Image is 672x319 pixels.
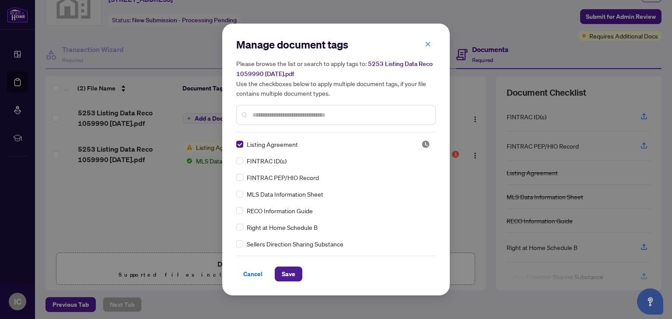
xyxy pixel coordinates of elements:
[247,173,319,182] span: FINTRAC PEP/HIO Record
[637,288,663,315] button: Open asap
[236,267,269,281] button: Cancel
[282,267,295,281] span: Save
[247,189,323,199] span: MLS Data Information Sheet
[247,239,343,249] span: Sellers Direction Sharing Substance
[236,59,436,98] h5: Please browse the list or search to apply tags to: Use the checkboxes below to apply multiple doc...
[236,38,436,52] h2: Manage document tags
[243,267,262,281] span: Cancel
[421,140,430,149] img: status
[275,267,302,281] button: Save
[247,206,313,215] span: RECO Information Guide
[421,140,430,149] span: Pending Review
[247,222,318,232] span: Right at Home Schedule B
[247,156,287,166] span: FINTRAC ID(s)
[247,139,298,149] span: Listing Agreement
[425,41,431,47] span: close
